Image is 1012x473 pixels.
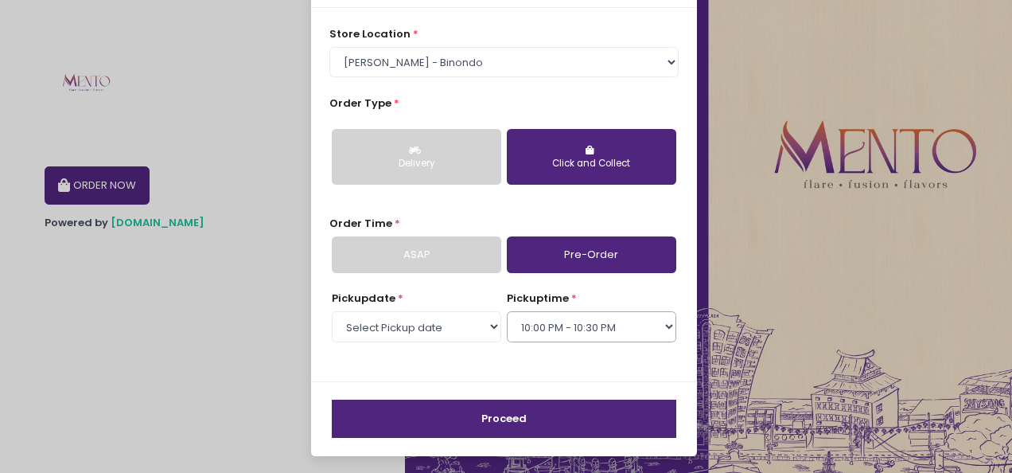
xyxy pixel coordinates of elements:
div: Delivery [343,157,490,171]
span: pickup time [507,291,569,306]
a: Pre-Order [507,236,676,273]
button: Delivery [332,129,501,185]
span: Order Type [329,96,391,111]
span: Order Time [329,216,392,231]
a: ASAP [332,236,501,273]
span: store location [329,26,411,41]
span: Pickup date [332,291,395,306]
div: Click and Collect [518,157,665,171]
button: Proceed [332,400,676,438]
button: Click and Collect [507,129,676,185]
